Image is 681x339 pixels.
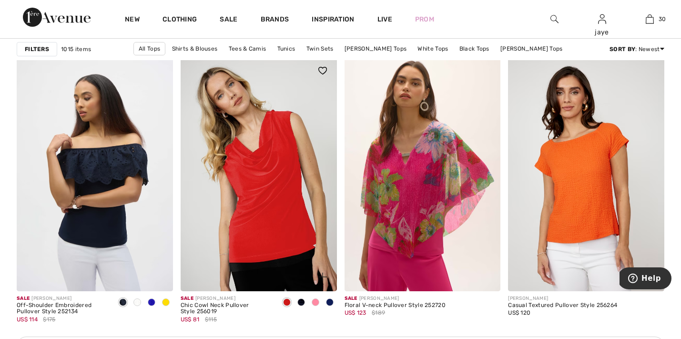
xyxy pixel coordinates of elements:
[280,295,294,311] div: Orange
[345,295,446,302] div: [PERSON_NAME]
[144,295,159,311] div: Royal Sapphire 163
[43,315,55,324] span: $175
[224,42,271,55] a: Tees & Camis
[61,45,91,53] span: 1015 items
[312,15,354,25] span: Inspiration
[508,295,617,302] div: [PERSON_NAME]
[372,308,385,317] span: $189
[318,67,327,74] img: heart_black_full.svg
[133,42,165,55] a: All Tops
[167,42,223,55] a: Shirts & Blouses
[17,316,38,323] span: US$ 114
[125,15,140,25] a: New
[25,45,49,53] strong: Filters
[455,42,494,55] a: Black Tops
[308,295,323,311] div: Bright pink
[345,302,446,309] div: Floral V-neck Pullover Style 252720
[610,46,635,53] strong: Sort By
[130,295,144,311] div: Vanilla 30
[181,295,272,302] div: [PERSON_NAME]
[345,309,366,316] span: US$ 123
[116,295,130,311] div: Midnight Blue 40
[598,14,606,23] a: Sign In
[598,13,606,25] img: My Info
[646,13,654,25] img: My Bag
[345,296,357,301] span: Sale
[17,295,108,302] div: [PERSON_NAME]
[159,295,173,311] div: Citrus
[17,56,173,291] img: Off-Shoulder Embroidered Pullover Style 252134. Midnight Blue 40
[17,296,30,301] span: Sale
[345,56,501,291] img: Floral V-neck Pullover Style 252720. Multi
[579,27,625,37] div: jaye
[273,42,300,55] a: Tunics
[377,14,392,24] a: Live
[508,302,617,309] div: Casual Textured Pullover Style 256264
[659,15,666,23] span: 30
[205,315,217,324] span: $115
[413,42,453,55] a: White Tops
[626,13,673,25] a: 30
[181,296,193,301] span: Sale
[261,15,289,25] a: Brands
[17,302,108,316] div: Off-Shoulder Embroidered Pullover Style 252134
[302,42,338,55] a: Twin Sets
[496,42,567,55] a: [PERSON_NAME] Tops
[610,45,664,53] div: : Newest
[163,15,197,25] a: Clothing
[620,267,671,291] iframe: Opens a widget where you can find more information
[340,42,411,55] a: [PERSON_NAME] Tops
[294,295,308,311] div: Midnight
[508,56,664,291] img: Casual Textured Pullover Style 256264. Orange
[323,295,337,311] div: Capri blue
[181,302,272,316] div: Chic Cowl Neck Pullover Style 256019
[550,13,559,25] img: search the website
[508,309,530,316] span: US$ 120
[415,14,434,24] a: Prom
[23,8,91,27] img: 1ère Avenue
[318,273,327,281] img: plus_v2.svg
[220,15,237,25] a: Sale
[181,316,200,323] span: US$ 81
[181,56,337,291] img: Chic Cowl Neck Pullover Style 256019. Orange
